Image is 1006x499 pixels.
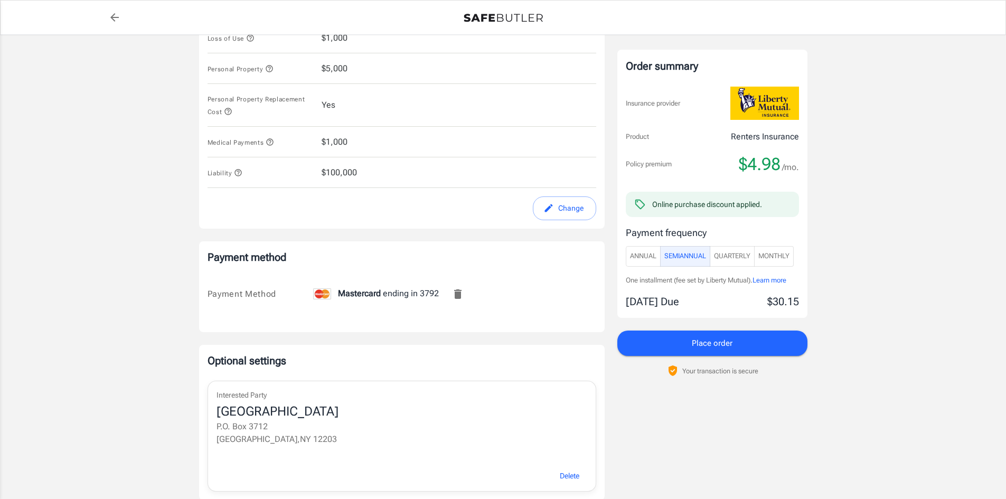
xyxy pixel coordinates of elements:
[217,390,587,401] p: Interested Party
[626,246,661,267] button: Annual
[533,196,596,220] button: edit
[208,353,596,368] p: Optional settings
[208,166,243,179] button: Liability
[208,96,305,116] span: Personal Property Replacement Cost
[753,276,786,284] span: Learn more
[758,250,789,262] span: Monthly
[660,246,710,267] button: SemiAnnual
[548,465,591,487] button: Delete
[208,139,275,146] span: Medical Payments
[322,99,335,111] span: Yes
[782,160,799,175] span: /mo.
[739,154,781,175] span: $4.98
[208,250,596,265] p: Payment method
[617,331,807,356] button: Place order
[208,288,313,300] div: Payment Method
[560,469,579,483] span: Delete
[445,281,471,307] button: Remove this card
[338,288,381,298] span: Mastercard
[464,14,543,22] img: Back to quotes
[104,7,125,28] a: back to quotes
[626,58,799,74] div: Order summary
[714,250,750,262] span: Quarterly
[652,199,762,210] div: Online purchase discount applied.
[208,35,255,42] span: Loss of Use
[754,246,794,267] button: Monthly
[626,225,799,240] p: Payment frequency
[208,65,274,73] span: Personal Property
[682,366,758,376] p: Your transaction is secure
[217,403,587,420] div: [GEOGRAPHIC_DATA]
[731,130,799,143] p: Renters Insurance
[208,136,275,148] button: Medical Payments
[626,276,753,284] span: One installment (fee set by Liberty Mutual).
[313,288,331,299] img: mastercard
[208,32,255,44] button: Loss of Use
[322,166,357,179] span: $100,000
[208,62,274,75] button: Personal Property
[626,131,649,142] p: Product
[630,250,656,262] span: Annual
[217,420,587,433] p: P.O. Box 3712
[322,136,347,148] span: $1,000
[626,98,680,109] p: Insurance provider
[692,336,732,350] span: Place order
[313,288,439,298] span: ending in 3792
[208,92,313,118] button: Personal Property Replacement Cost
[767,294,799,309] p: $30.15
[208,170,243,177] span: Liability
[710,246,755,267] button: Quarterly
[626,159,672,170] p: Policy premium
[626,294,679,309] p: [DATE] Due
[217,433,587,446] p: [GEOGRAPHIC_DATA] , NY 12203
[322,32,347,44] span: $1,000
[664,250,706,262] span: SemiAnnual
[730,87,799,120] img: Liberty Mutual
[322,62,347,75] span: $5,000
